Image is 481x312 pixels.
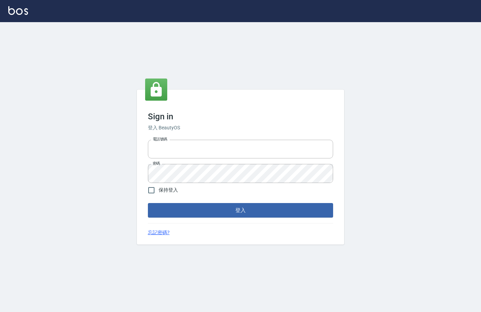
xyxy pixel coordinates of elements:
[148,124,333,131] h6: 登入 BeautyOS
[148,229,170,236] a: 忘記密碼?
[148,112,333,121] h3: Sign in
[159,186,178,194] span: 保持登入
[153,137,167,142] label: 電話號碼
[8,6,28,15] img: Logo
[148,203,333,218] button: 登入
[153,161,160,166] label: 密碼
